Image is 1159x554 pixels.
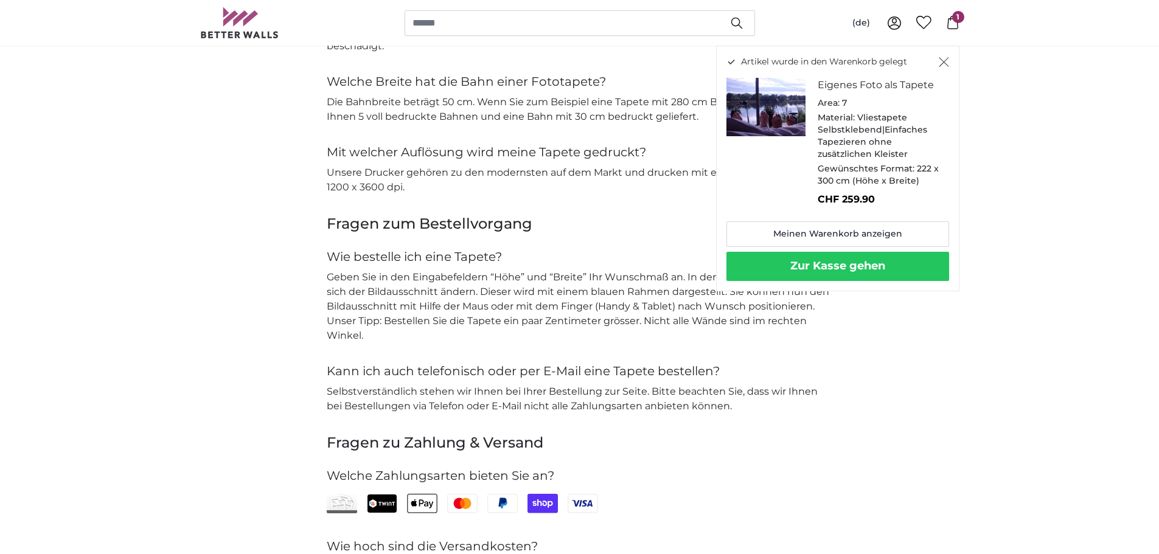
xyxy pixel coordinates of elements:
[952,11,964,23] span: 1
[327,384,833,414] p: Selbstverständlich stehen wir Ihnen bei Ihrer Bestellung zur Seite. Bitte beachten Sie, dass wir ...
[367,494,397,513] img: Twint
[726,221,949,247] a: Meinen Warenkorb anzeigen
[327,73,833,90] h4: Welche Breite hat die Bahn einer Fototapete?
[327,433,833,452] h3: Fragen zu Zahlung & Versand
[327,248,833,265] h4: Wie bestelle ich eine Tapete?
[716,46,959,291] div: Artikel wurde in den Warenkorb gelegt
[726,252,949,281] button: Zur Kasse gehen
[327,95,833,124] p: Die Bahnbreite beträgt 50 cm. Wenn Sie zum Beispiel eine Tapete mit 280 cm Breite bestellen, werd...
[726,78,806,136] img: personalised-photo
[818,192,939,207] p: CHF 259.90
[818,112,927,159] span: Vliestapete Selbstklebend|Einfaches Tapezieren ohne zusätzlichen Kleister
[327,270,833,343] p: Geben Sie in den Eingabefeldern “Höhe” und “Breite” Ihr Wunschmaß an. In den meisten Fällen wird ...
[200,7,279,38] img: Betterwalls
[939,56,949,68] button: Schließen
[818,112,855,123] span: Material:
[843,12,880,34] button: (de)
[327,144,833,161] h4: Mit welcher Auflösung wird meine Tapete gedruckt?
[741,56,907,68] span: Artikel wurde in den Warenkorb gelegt
[818,163,914,174] span: Gewünschtes Format:
[327,214,833,234] h3: Fragen zum Bestellvorgang
[327,362,833,379] h4: Kann ich auch telefonisch oder per E-Mail eine Tapete bestellen?
[327,165,833,195] p: Unsere Drucker gehören zu den modernsten auf dem Markt und drucken mit einer Auflösung von 1200 x...
[842,97,847,108] span: 7
[818,97,840,108] span: Area:
[818,163,939,186] span: 222 x 300 cm (Höhe x Breite)
[818,78,939,92] h3: Eigenes Foto als Tapete
[327,467,833,484] h4: Welche Zahlungsarten bieten Sie an?
[327,494,357,513] img: Rechnung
